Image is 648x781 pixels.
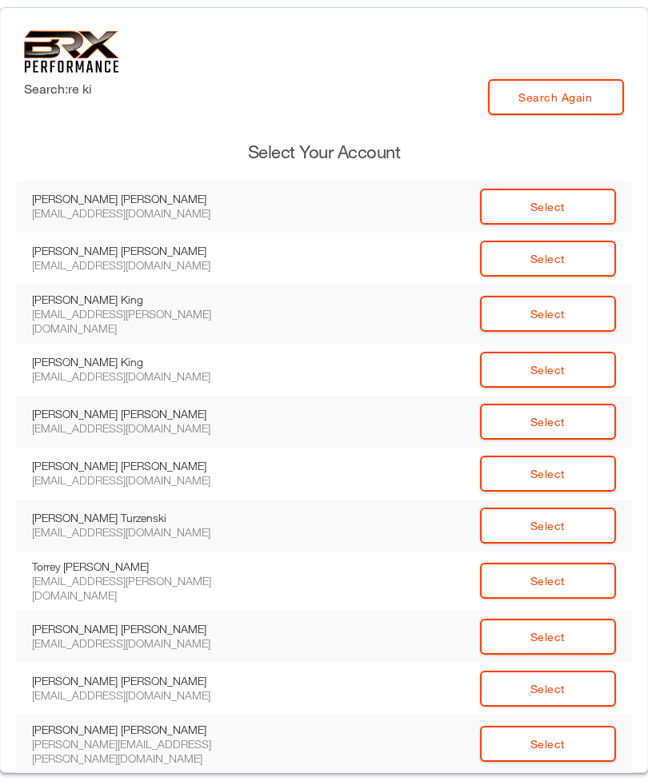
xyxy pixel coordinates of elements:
div: [PERSON_NAME][EMAIL_ADDRESS][PERSON_NAME][DOMAIN_NAME] [32,737,248,766]
div: [PERSON_NAME] King [32,355,248,369]
a: Select [480,726,616,762]
div: [EMAIL_ADDRESS][DOMAIN_NAME] [32,421,248,436]
div: [PERSON_NAME] [PERSON_NAME] [32,192,248,206]
a: Select [480,671,616,707]
div: [EMAIL_ADDRESS][DOMAIN_NAME] [32,525,248,540]
h3: Select Your Account [16,140,632,165]
a: Select [480,241,616,277]
div: [PERSON_NAME] [PERSON_NAME] [32,459,248,473]
div: [PERSON_NAME] [PERSON_NAME] [32,622,248,636]
div: [EMAIL_ADDRESS][PERSON_NAME][DOMAIN_NAME] [32,574,248,603]
div: [EMAIL_ADDRESS][PERSON_NAME][DOMAIN_NAME] [32,307,248,336]
a: Select [480,619,616,655]
a: Select [480,508,616,544]
a: Select [480,352,616,388]
label: Search: re ki [24,79,92,98]
div: [EMAIL_ADDRESS][DOMAIN_NAME] [32,688,248,703]
div: [EMAIL_ADDRESS][DOMAIN_NAME] [32,473,248,488]
div: [EMAIL_ADDRESS][DOMAIN_NAME] [32,258,248,273]
div: [EMAIL_ADDRESS][DOMAIN_NAME] [32,369,248,384]
a: Select [480,563,616,599]
div: [PERSON_NAME] [PERSON_NAME] [32,407,248,421]
div: [PERSON_NAME] Turzenski [32,511,248,525]
div: [PERSON_NAME] [PERSON_NAME] [32,674,248,688]
a: Select [480,456,616,492]
a: Search Again [488,79,624,115]
a: Select [480,404,616,440]
div: [PERSON_NAME] King [32,293,248,307]
div: Torrey [PERSON_NAME] [32,560,248,574]
div: [EMAIL_ADDRESS][DOMAIN_NAME] [32,636,248,651]
div: [PERSON_NAME] [PERSON_NAME] [32,723,248,737]
a: Select [480,189,616,225]
div: [PERSON_NAME] [PERSON_NAME] [32,244,248,258]
img: 6f7da32581c89ca25d665dc3aae533e4f14fe3ef_original.svg [24,30,119,73]
div: [EMAIL_ADDRESS][DOMAIN_NAME] [32,206,248,221]
a: Select [480,296,616,332]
